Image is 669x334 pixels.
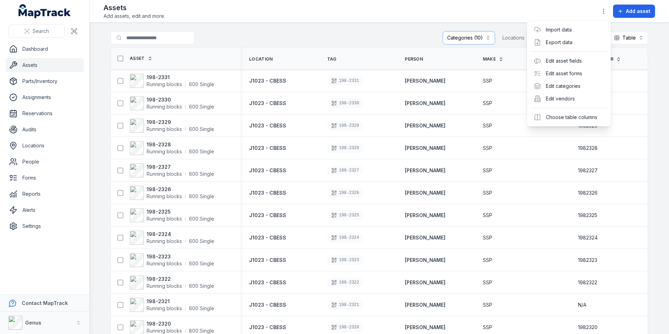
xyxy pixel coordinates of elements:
[530,36,608,49] div: Export data
[530,80,608,92] div: Edit categories
[530,92,608,105] div: Edit vendors
[530,111,608,124] div: Choose table columns
[546,26,572,33] a: Import data
[530,67,608,80] div: Edit asset forms
[530,55,608,67] div: Edit asset fields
